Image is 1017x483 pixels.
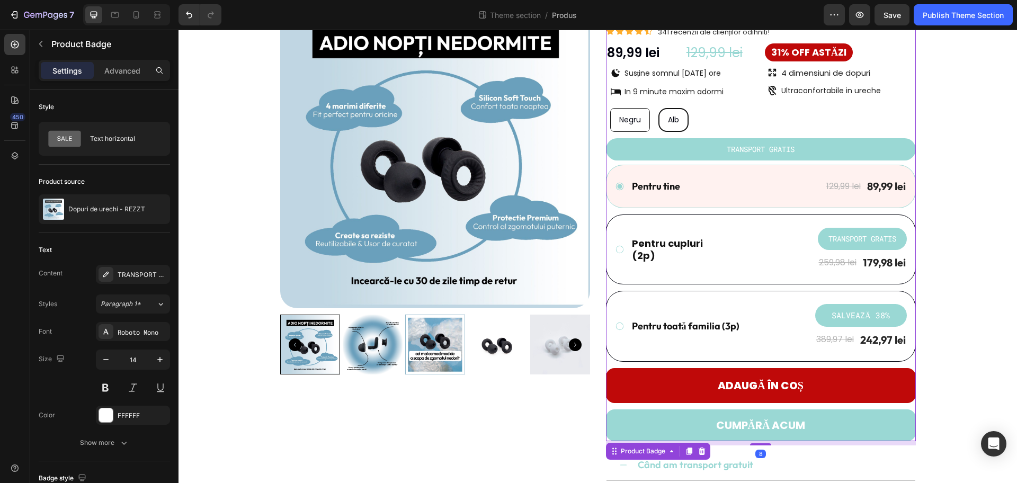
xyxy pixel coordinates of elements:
[118,327,167,337] div: Roboto Mono
[51,38,166,50] p: Product Badge
[69,8,74,21] p: 7
[488,10,543,21] span: Theme section
[552,10,577,21] span: Produs
[647,274,718,297] pre: SALVEAZĂ 38%
[538,386,627,405] div: Rich Text Editor. Editing area: main
[441,85,462,95] span: Negru
[427,338,737,373] button: Adaugă în coș
[427,14,503,32] div: 89,99 lei
[39,327,52,336] div: Font
[507,14,582,32] div: 129,99 lei
[446,38,543,49] span: Susține somnul [DATE] ore
[43,199,64,220] img: product feature img
[539,349,625,363] div: Adaugă în coș
[39,410,55,420] div: Color
[981,431,1006,457] div: Open Intercom Messenger
[639,225,679,242] div: 259,98 lei
[875,4,909,25] button: Save
[923,10,1004,21] div: Publish Theme Section
[644,198,724,220] pre: TRANSPORT GRATIS
[80,437,129,448] div: Show more
[603,56,702,66] span: Ultraconfortabile in ureche
[390,309,403,321] button: Carousel Next Arrow
[637,301,676,319] div: 389,97 lei
[586,14,674,32] pre: 31% OFF ASTĂZI
[52,65,82,76] p: Settings
[427,380,737,412] button: <p>CUMPĂRĂ ACUM</p>
[4,4,79,25] button: 7
[179,4,221,25] div: Undo/Redo
[10,113,25,121] div: 450
[542,109,622,130] pre: TRANSPORT GRATIS
[914,4,1013,25] button: Publish Theme Section
[101,299,141,309] span: Paragraph 1*
[90,127,155,151] div: Text horizontal
[453,290,561,302] p: Pentru toată familia (3p)
[96,294,170,314] button: Paragraph 1*
[179,30,1017,483] iframe: Design area
[453,208,524,220] p: Pentru cupluri
[39,352,67,366] div: Size
[39,433,170,452] button: Show more
[538,386,627,405] p: CUMPĂRĂ ACUM
[884,11,901,20] span: Save
[453,150,502,163] p: Pentru tine
[603,38,702,49] p: 4 dimensiuni de dopuri
[577,420,587,428] div: 8
[459,427,575,444] p: Când am transport gratuit
[440,417,489,426] div: Product Badge
[683,225,728,241] div: 179,98 lei
[68,205,145,213] p: Dopuri de urechi - REZZT
[39,299,57,309] div: Styles
[688,149,728,165] div: 89,99 lei
[545,10,548,21] span: /
[39,269,63,278] div: Content
[39,177,85,186] div: Product source
[647,148,683,166] div: 129,99 lei
[39,102,54,112] div: Style
[453,220,524,232] p: (2p)
[118,411,167,421] div: FFFFFF
[681,302,728,318] div: 242,97 lei
[489,85,501,95] span: Alb
[39,245,52,255] div: Text
[446,57,545,67] span: In 9 minute maxim adormi
[118,270,167,280] div: TRANSPORT GRATIS
[104,65,140,76] p: Advanced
